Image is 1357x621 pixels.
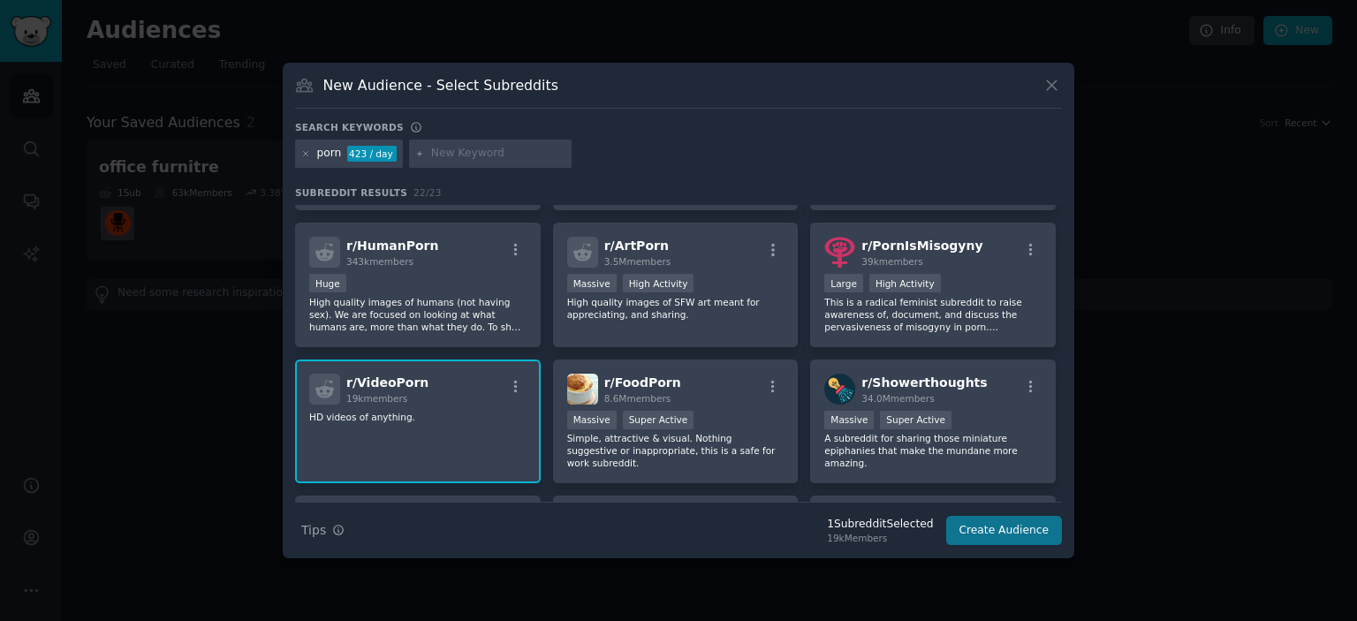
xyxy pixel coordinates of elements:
[431,146,565,162] input: New Keyword
[827,517,933,533] div: 1 Subreddit Selected
[861,393,934,404] span: 34.0M members
[567,296,785,321] p: High quality images of SFW art meant for appreciating, and sharing.
[347,146,397,162] div: 423 / day
[346,239,438,253] span: r/ HumanPorn
[824,374,855,405] img: Showerthoughts
[827,532,933,544] div: 19k Members
[623,411,694,429] div: Super Active
[869,274,941,292] div: High Activity
[309,411,527,423] p: HD videos of anything.
[295,121,404,133] h3: Search keywords
[309,296,527,333] p: High quality images of humans (not having sex). We are focused on looking at what humans are, mor...
[861,239,982,253] span: r/ PornIsMisogyny
[824,274,863,292] div: Large
[946,516,1063,546] button: Create Audience
[623,274,694,292] div: High Activity
[567,411,617,429] div: Massive
[346,256,413,267] span: 343k members
[824,237,855,268] img: PornIsMisogyny
[604,393,671,404] span: 8.6M members
[604,375,681,390] span: r/ FoodPorn
[413,187,442,198] span: 22 / 23
[346,393,407,404] span: 19k members
[604,239,669,253] span: r/ ArtPorn
[604,256,671,267] span: 3.5M members
[323,76,558,95] h3: New Audience - Select Subreddits
[824,411,874,429] div: Massive
[861,256,922,267] span: 39k members
[567,274,617,292] div: Massive
[824,432,1042,469] p: A subreddit for sharing those miniature epiphanies that make the mundane more amazing.
[317,146,342,162] div: porn
[301,521,326,540] span: Tips
[880,411,951,429] div: Super Active
[309,274,346,292] div: Huge
[824,296,1042,333] p: This is a radical feminist subreddit to raise awareness of, document, and discuss the pervasivene...
[295,515,351,546] button: Tips
[346,375,428,390] span: r/ VideoPorn
[861,375,987,390] span: r/ Showerthoughts
[567,432,785,469] p: Simple, attractive & visual. Nothing suggestive or inappropriate, this is a safe for work subreddit.
[295,186,407,199] span: Subreddit Results
[567,374,598,405] img: FoodPorn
